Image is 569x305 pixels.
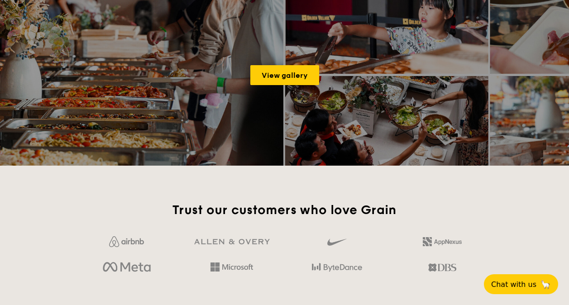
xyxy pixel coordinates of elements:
button: Chat with us🦙 [484,274,558,294]
img: gdlseuq06himwAAAABJRU5ErkJggg== [327,234,346,250]
img: GRg3jHAAAAABJRU5ErkJggg== [194,239,270,245]
img: meta.d311700b.png [103,260,150,275]
h2: Trust our customers who love Grain [78,202,491,218]
img: Jf4Dw0UUCKFd4aYAAAAASUVORK5CYII= [109,236,144,247]
span: Chat with us [491,280,536,289]
a: View gallery [250,65,319,85]
span: 🦙 [540,279,551,290]
img: Hd4TfVa7bNwuIo1gAAAAASUVORK5CYII= [210,262,253,272]
img: dbs.a5bdd427.png [428,260,456,275]
img: 2L6uqdT+6BmeAFDfWP11wfMG223fXktMZIL+i+lTG25h0NjUBKOYhdW2Kn6T+C0Q7bASH2i+1JIsIulPLIv5Ss6l0e291fRVW... [423,237,462,246]
img: bytedance.dc5c0c88.png [312,260,362,275]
